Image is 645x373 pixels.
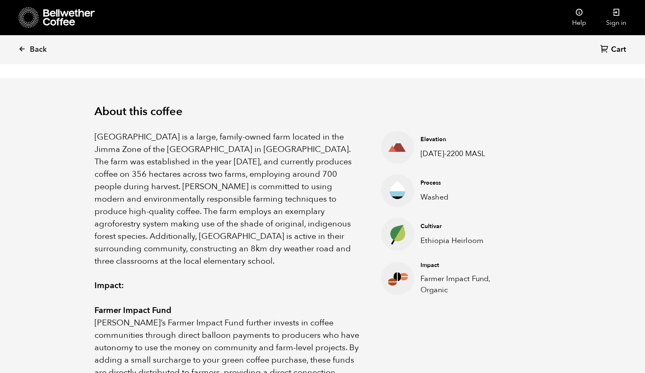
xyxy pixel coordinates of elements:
[30,45,47,55] span: Back
[611,45,626,55] span: Cart
[601,44,628,55] a: Cart
[420,192,513,203] p: Washed
[420,261,513,270] h4: Impact
[95,131,361,267] p: [GEOGRAPHIC_DATA] is a large, family-owned farm located in the Jimma Zone of the [GEOGRAPHIC_DATA...
[420,222,513,231] h4: Cultivar
[95,305,172,316] strong: Farmer Impact Fund
[420,135,513,144] h4: Elevation
[420,274,513,296] p: Farmer Impact Fund, Organic
[420,148,513,159] p: [DATE]-2200 MASL
[420,179,513,187] h4: Process
[95,105,551,118] h2: About this coffee
[95,280,124,291] strong: Impact:
[420,235,513,246] p: Ethiopia Heirloom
